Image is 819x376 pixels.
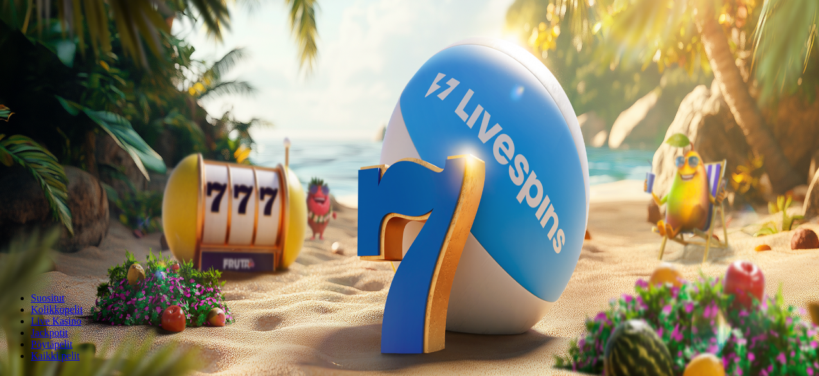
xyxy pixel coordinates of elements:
[31,339,73,350] span: Pöytäpelit
[31,304,83,315] a: Kolikkopelit
[5,271,814,362] nav: Lobby
[31,350,80,361] span: Kaikki pelit
[31,327,68,338] a: Jackpotit
[31,292,64,303] a: Suositut
[31,316,82,327] a: Live Kasino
